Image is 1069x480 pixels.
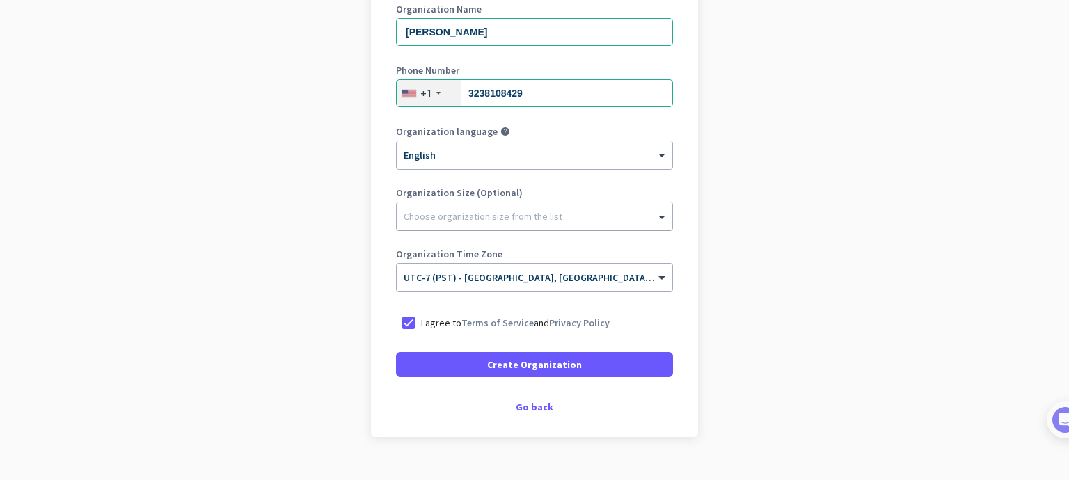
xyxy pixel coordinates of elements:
[396,65,673,75] label: Phone Number
[396,188,673,198] label: Organization Size (Optional)
[396,4,673,14] label: Organization Name
[500,127,510,136] i: help
[461,317,534,329] a: Terms of Service
[396,127,498,136] label: Organization language
[396,249,673,259] label: Organization Time Zone
[396,352,673,377] button: Create Organization
[396,79,673,107] input: 201-555-0123
[420,86,432,100] div: +1
[396,18,673,46] input: What is the name of your organization?
[421,316,610,330] p: I agree to and
[487,358,582,371] span: Create Organization
[549,317,610,329] a: Privacy Policy
[396,402,673,412] div: Go back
